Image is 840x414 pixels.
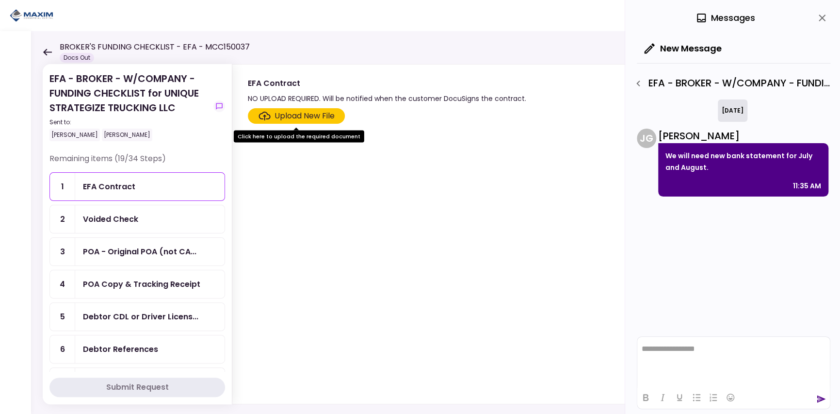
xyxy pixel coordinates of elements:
[50,270,75,298] div: 4
[637,391,654,404] button: Bold
[793,180,821,192] div: 11:35 AM
[50,303,75,331] div: 5
[60,41,250,53] h1: BROKER'S FUNDING CHECKLIST - EFA - MCC150037
[83,343,158,355] div: Debtor References
[248,108,345,124] span: Click here to upload the required document
[695,11,755,25] div: Messages
[232,64,821,404] div: EFA ContractNO UPLOAD REQUIRED. Will be notified when the customer DocuSigns the contract.show-me...
[50,368,75,396] div: 7
[637,129,656,148] div: J G
[671,391,688,404] button: Underline
[248,77,526,89] div: EFA Contract
[49,378,225,397] button: Submit Request
[50,173,75,200] div: 1
[722,391,739,404] button: Emojis
[49,118,210,127] div: Sent to:
[248,93,526,104] div: NO UPLOAD REQUIRED. Will be notified when the customer DocuSigns the contract.
[275,110,335,122] div: Upload New File
[49,71,210,141] div: EFA - BROKER - W/COMPANY - FUNDING CHECKLIST for UNIQUE STRATEGIZE TRUCKING LLC
[49,237,225,266] a: 3POA - Original POA (not CA or GA)
[50,205,75,233] div: 2
[49,172,225,201] a: 1EFA Contract
[83,246,196,258] div: POA - Original POA (not CA or GA)
[718,99,747,122] div: [DATE]
[665,150,821,173] p: We will need new bank statement for July and August.
[49,129,100,141] div: [PERSON_NAME]
[49,205,225,233] a: 2Voided Check
[60,53,94,63] div: Docs Out
[814,10,830,26] button: close
[83,311,198,323] div: Debtor CDL or Driver License
[654,391,671,404] button: Italic
[816,394,826,404] button: send
[50,238,75,265] div: 3
[49,153,225,172] div: Remaining items (19/34 Steps)
[49,302,225,331] a: 5Debtor CDL or Driver License
[106,381,169,393] div: Submit Request
[705,391,722,404] button: Numbered list
[234,130,364,142] div: Click here to upload the required document
[83,181,135,193] div: EFA Contract
[637,36,729,61] button: New Message
[658,129,828,143] div: [PERSON_NAME]
[10,8,53,23] img: Partner icon
[688,391,705,404] button: Bullet list
[49,270,225,298] a: 4POA Copy & Tracking Receipt
[637,337,830,386] iframe: Rich Text Area
[83,213,138,225] div: Voided Check
[49,367,225,396] a: 73 Months BUSINESS Bank Statements
[50,335,75,363] div: 6
[49,335,225,364] a: 6Debtor References
[102,129,152,141] div: [PERSON_NAME]
[213,100,225,112] button: show-messages
[630,75,830,92] div: EFA - BROKER - W/COMPANY - FUNDING CHECKLIST - 3 Months BUSINESS Bank Statements
[83,278,200,290] div: POA Copy & Tracking Receipt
